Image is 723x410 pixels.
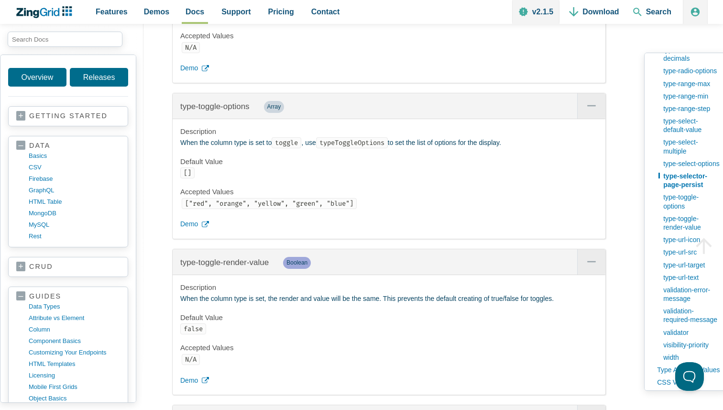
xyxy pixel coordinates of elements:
[180,219,198,230] span: Demo
[675,362,704,391] iframe: Toggle Customer Support
[658,191,720,212] a: type-toggle-options
[96,5,128,18] span: Features
[658,212,720,233] a: type-toggle-render-value
[283,257,311,268] span: Boolean
[182,354,200,365] code: N/A
[29,162,120,173] a: CSV
[652,389,720,401] a: CSS Selector
[658,157,720,170] a: type-select-options
[182,42,200,53] code: N/A
[16,141,120,150] a: data
[272,137,301,148] code: toggle
[180,219,598,230] a: Demo
[658,78,720,90] a: type-range-max
[29,231,120,242] a: rest
[658,90,720,102] a: type-range-min
[180,102,250,111] a: type-toggle-options
[652,376,720,388] a: CSS Variables
[658,326,720,339] a: validator
[180,375,198,387] span: Demo
[29,347,120,358] a: customizing your endpoints
[29,173,120,185] a: firebase
[658,65,720,77] a: type-radio-options
[180,137,598,149] p: When the column type is set to , use to set the list of options for the display.
[8,32,122,47] input: search input
[29,219,120,231] a: MySQL
[29,324,120,335] a: column
[180,323,206,334] code: false
[70,68,128,87] a: Releases
[29,381,120,393] a: mobile first grids
[264,101,285,112] span: Array
[16,262,120,272] a: crud
[29,150,120,162] a: basics
[16,292,120,301] a: guides
[658,233,720,246] a: type-url-icon
[180,63,598,74] a: Demo
[29,312,120,324] a: Attribute vs Element
[658,271,720,284] a: type-url-text
[29,185,120,196] a: GraphQL
[29,301,120,312] a: data types
[658,305,720,326] a: validation-required-message
[658,284,720,305] a: validation-error-message
[180,258,269,267] a: type-toggle-render-value
[658,339,720,351] a: visibility-priority
[15,6,77,18] a: ZingChart Logo. Click to return to the homepage
[180,187,598,197] h4: Accepted Values
[29,393,120,404] a: object basics
[180,127,598,136] h4: Description
[180,343,598,353] h4: Accepted Values
[658,351,720,364] a: width
[180,283,598,292] h4: Description
[8,68,66,87] a: Overview
[311,5,340,18] span: Contact
[180,63,198,74] span: Demo
[29,196,120,208] a: HTML table
[182,198,357,209] code: ["red", "orange", "yellow", "green", "blue"]
[221,5,251,18] span: Support
[16,111,120,121] a: getting started
[144,5,169,18] span: Demos
[29,208,120,219] a: MongoDB
[658,115,720,136] a: type-select-default-value
[658,259,720,271] a: type-url-target
[180,313,598,322] h4: Default Value
[658,102,720,115] a: type-range-step
[180,375,598,387] a: Demo
[658,44,720,65] a: type-number-min-decimals
[316,137,388,148] code: typeToggleOptions
[658,170,720,191] a: type-selector-page-persist
[652,364,720,376] a: Type Attribute Values
[658,136,720,157] a: type-select-multiple
[29,358,120,370] a: HTML templates
[180,293,598,305] p: When the column type is set, the render and value will be the same. This prevents the default cre...
[658,246,720,258] a: type-url-src
[186,5,204,18] span: Docs
[29,370,120,381] a: licensing
[29,335,120,347] a: component basics
[180,167,195,178] code: []
[268,5,294,18] span: Pricing
[180,157,598,166] h4: Default Value
[180,31,598,41] h4: Accepted Values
